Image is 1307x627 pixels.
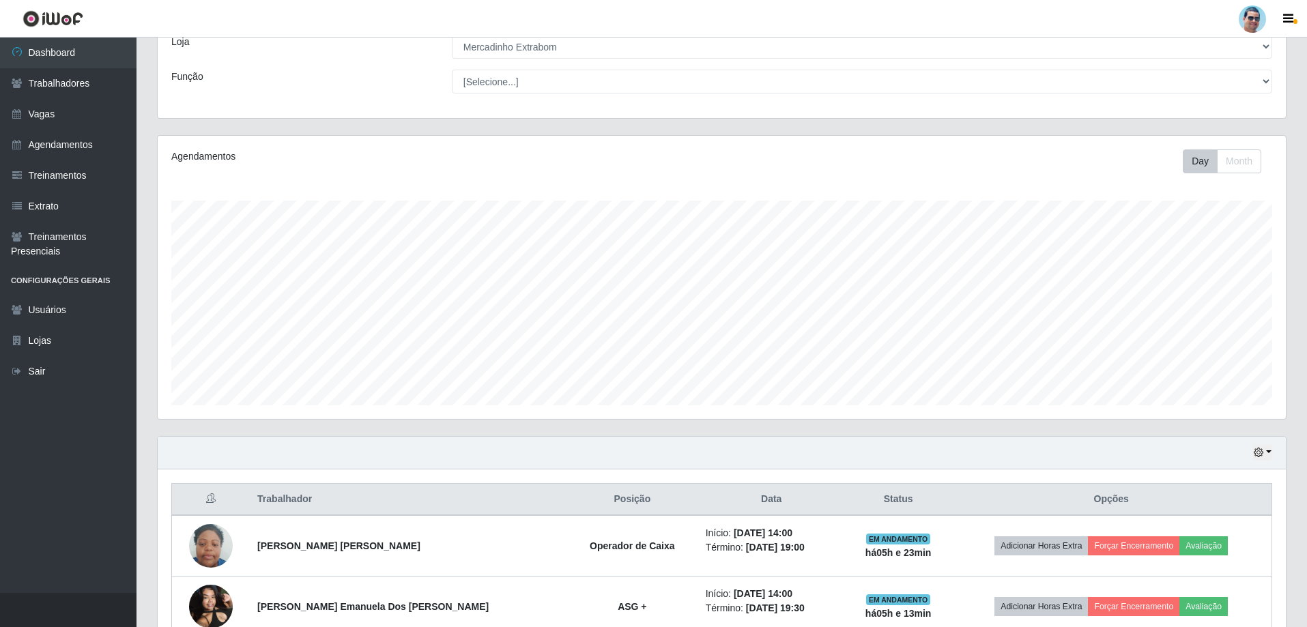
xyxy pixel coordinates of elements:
span: EM ANDAMENTO [866,594,931,605]
span: EM ANDAMENTO [866,534,931,544]
button: Forçar Encerramento [1088,536,1179,555]
button: Month [1217,149,1261,173]
button: Adicionar Horas Extra [994,536,1088,555]
li: Início: [706,526,837,540]
div: Agendamentos [171,149,618,164]
img: 1709225632480.jpeg [189,517,233,575]
img: CoreUI Logo [23,10,83,27]
th: Trabalhador [249,484,567,516]
li: Início: [706,587,837,601]
time: [DATE] 19:30 [746,602,805,613]
div: Toolbar with button groups [1183,149,1272,173]
label: Loja [171,35,189,49]
strong: há 05 h e 23 min [865,547,932,558]
button: Adicionar Horas Extra [994,597,1088,616]
strong: [PERSON_NAME] [PERSON_NAME] [257,540,420,551]
th: Opções [951,484,1272,516]
label: Função [171,70,203,84]
time: [DATE] 14:00 [734,527,792,538]
li: Término: [706,601,837,615]
li: Término: [706,540,837,555]
time: [DATE] 19:00 [746,542,805,553]
th: Status [846,484,951,516]
button: Day [1183,149,1218,173]
strong: Operador de Caixa [590,540,675,551]
button: Forçar Encerramento [1088,597,1179,616]
th: Posição [567,484,698,516]
th: Data [698,484,846,516]
strong: [PERSON_NAME] Emanuela Dos [PERSON_NAME] [257,601,489,612]
time: [DATE] 14:00 [734,588,792,599]
strong: há 05 h e 13 min [865,608,932,619]
button: Avaliação [1179,597,1228,616]
div: First group [1183,149,1261,173]
button: Avaliação [1179,536,1228,555]
strong: ASG + [618,601,646,612]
